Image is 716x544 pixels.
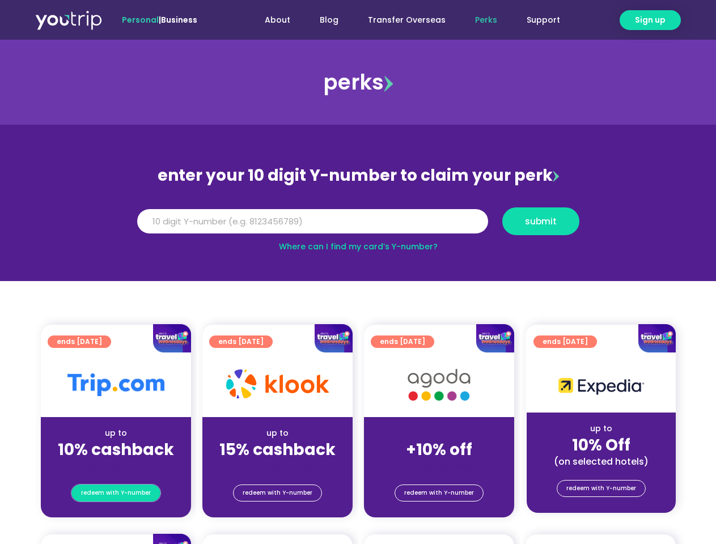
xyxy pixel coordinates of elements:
[566,481,636,496] span: redeem with Y-number
[373,460,505,472] div: (for stays only)
[620,10,681,30] a: Sign up
[502,207,579,235] button: submit
[122,14,159,25] span: Personal
[50,460,182,472] div: (for stays only)
[279,241,438,252] a: Where can I find my card’s Y-number?
[50,427,182,439] div: up to
[395,484,484,501] a: redeem with Y-number
[58,439,174,461] strong: 10% cashback
[137,207,579,244] form: Y Number
[536,456,667,467] div: (on selected hotels)
[161,14,197,25] a: Business
[305,10,353,31] a: Blog
[557,480,646,497] a: redeem with Y-number
[219,439,336,461] strong: 15% cashback
[512,10,575,31] a: Support
[406,439,472,461] strong: +10% off
[211,460,344,472] div: (for stays only)
[132,161,585,190] div: enter your 10 digit Y-number to claim your perk
[228,10,575,31] nav: Menu
[81,485,151,501] span: redeem with Y-number
[243,485,312,501] span: redeem with Y-number
[635,14,666,26] span: Sign up
[211,427,344,439] div: up to
[429,427,450,439] span: up to
[572,434,630,456] strong: 10% Off
[250,10,305,31] a: About
[536,423,667,435] div: up to
[460,10,512,31] a: Perks
[404,485,474,501] span: redeem with Y-number
[122,14,197,25] span: |
[233,484,322,501] a: redeem with Y-number
[137,209,488,234] input: 10 digit Y-number (e.g. 8123456789)
[353,10,460,31] a: Transfer Overseas
[71,484,160,501] a: redeem with Y-number
[525,217,557,226] span: submit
